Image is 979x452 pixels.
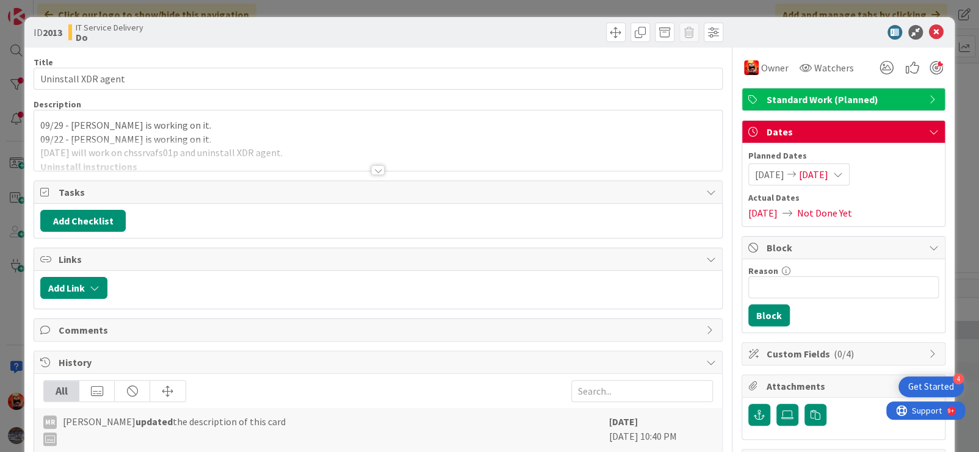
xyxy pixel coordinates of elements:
div: All [44,381,79,401]
span: Not Done Yet [797,206,852,220]
div: MR [43,415,57,429]
span: Custom Fields [767,346,923,361]
span: ( 0/4 ) [834,348,854,360]
div: 9+ [62,5,68,15]
input: type card name here... [34,68,723,90]
b: Do [76,32,143,42]
div: 4 [953,373,964,384]
span: Tasks [59,185,700,199]
span: Comments [59,323,700,337]
span: [PERSON_NAME] the description of this card [63,414,286,446]
p: 09/22 - [PERSON_NAME] is working on it. [40,132,716,146]
button: Add Link [40,277,107,299]
button: Add Checklist [40,210,126,232]
span: [DATE] [748,206,778,220]
div: Open Get Started checklist, remaining modules: 4 [898,376,964,397]
span: Support [26,2,56,16]
span: Owner [761,60,789,75]
span: Description [34,99,81,110]
label: Reason [748,265,778,276]
span: Attachments [767,379,923,393]
span: [DATE] [799,167,828,182]
span: Planned Dates [748,149,939,162]
b: [DATE] [609,415,638,428]
span: [DATE] [755,167,784,182]
b: updated [135,415,173,428]
span: Standard Work (Planned) [767,92,923,107]
span: ID [34,25,62,40]
p: 09/29 - [PERSON_NAME] is working on it. [40,118,716,132]
span: Actual Dates [748,192,939,204]
span: Links [59,252,700,267]
span: Dates [767,124,923,139]
label: Title [34,57,53,68]
span: IT Service Delivery [76,23,143,32]
input: Search... [571,380,713,402]
div: Get Started [908,381,954,393]
span: Block [767,240,923,255]
span: History [59,355,700,370]
b: 2013 [43,26,62,38]
span: Watchers [814,60,854,75]
img: VN [744,60,759,75]
button: Block [748,304,790,326]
